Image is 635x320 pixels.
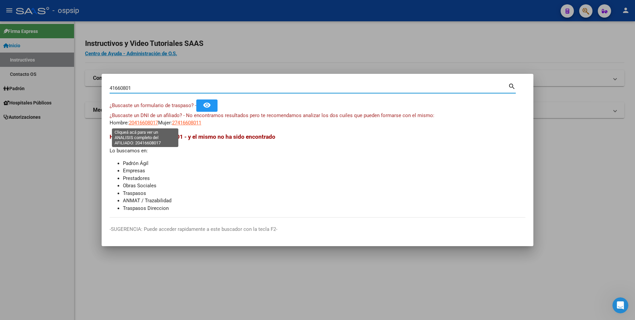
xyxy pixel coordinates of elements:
[110,112,434,118] span: ¿Buscaste un DNI de un afiliado? - No encontramos resultados pero te recomendamos analizar los do...
[110,102,196,108] span: ¿Buscaste un formulario de traspaso? -
[110,132,525,212] div: Lo buscamos en:
[612,297,628,313] iframe: Intercom live chat
[203,101,211,109] mat-icon: remove_red_eye
[508,82,516,90] mat-icon: search
[123,190,525,197] li: Traspasos
[110,226,525,233] p: -SUGERENCIA: Puede acceder rapidamente a este buscador con la tecla F2-
[123,197,525,205] li: ANMAT / Trazabilidad
[123,205,525,212] li: Traspasos Direccion
[129,120,158,126] span: 20416608017
[123,175,525,182] li: Prestadores
[110,112,525,127] div: Hombre: Mujer:
[123,182,525,190] li: Obras Sociales
[123,160,525,167] li: Padrón Ágil
[172,120,201,126] span: 27416608011
[123,167,525,175] li: Empresas
[110,133,275,140] span: Hemos buscado - 41660801 - y el mismo no ha sido encontrado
